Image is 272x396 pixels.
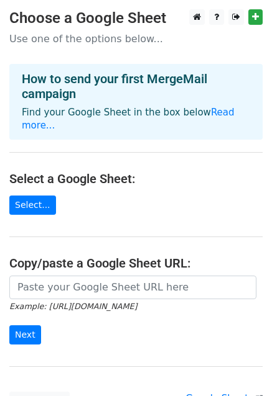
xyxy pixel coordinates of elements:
[22,107,235,131] a: Read more...
[9,171,263,186] h4: Select a Google Sheet:
[9,325,41,344] input: Next
[9,9,263,27] h3: Choose a Google Sheet
[9,276,256,299] input: Paste your Google Sheet URL here
[9,32,263,45] p: Use one of the options below...
[9,302,137,311] small: Example: [URL][DOMAIN_NAME]
[9,256,263,271] h4: Copy/paste a Google Sheet URL:
[22,71,250,101] h4: How to send your first MergeMail campaign
[9,196,56,215] a: Select...
[22,106,250,132] p: Find your Google Sheet in the box below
